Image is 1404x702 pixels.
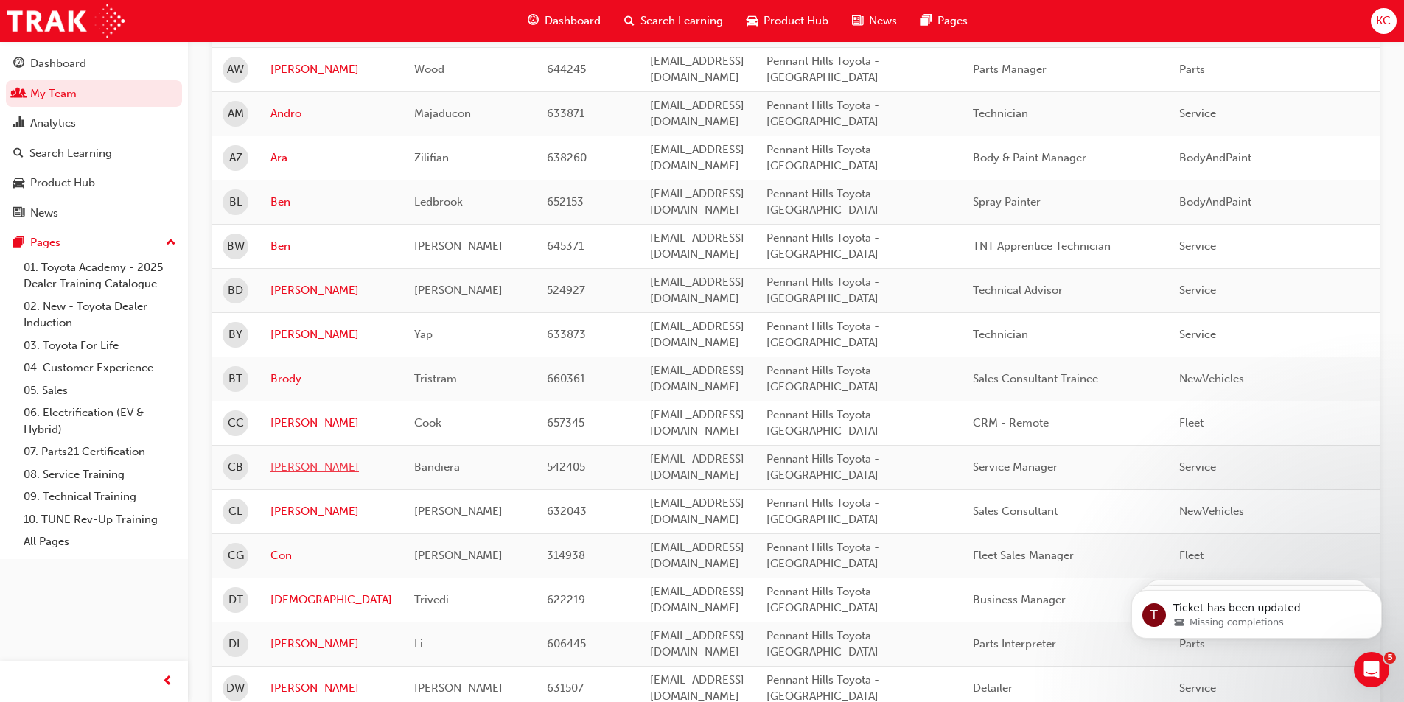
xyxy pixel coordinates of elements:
[18,379,182,402] a: 05. Sales
[414,460,460,474] span: Bandiera
[612,6,735,36] a: search-iconSearch Learning
[270,61,392,78] a: [PERSON_NAME]
[547,549,585,562] span: 314938
[162,673,173,691] span: prev-icon
[6,110,182,137] a: Analytics
[226,680,245,697] span: DW
[766,231,879,262] span: Pennant Hills Toyota - [GEOGRAPHIC_DATA]
[414,416,441,429] span: Cook
[650,452,744,482] span: [EMAIL_ADDRESS][DOMAIN_NAME]
[766,541,879,571] span: Pennant Hills Toyota - [GEOGRAPHIC_DATA]
[650,364,744,394] span: [EMAIL_ADDRESS][DOMAIN_NAME]
[973,107,1028,120] span: Technician
[650,187,744,217] span: [EMAIL_ADDRESS][DOMAIN_NAME]
[650,275,744,306] span: [EMAIL_ADDRESS][DOMAIN_NAME]
[228,547,244,564] span: CG
[1179,372,1244,385] span: NewVehicles
[1179,151,1251,164] span: BodyAndPaint
[909,6,979,36] a: pages-iconPages
[547,328,586,341] span: 633873
[270,105,392,122] a: Andro
[624,12,635,30] span: search-icon
[270,547,392,564] a: Con
[13,57,24,71] span: guage-icon
[735,6,840,36] a: car-iconProduct Hub
[414,505,503,518] span: [PERSON_NAME]
[228,105,244,122] span: AM
[13,147,24,161] span: search-icon
[764,13,828,29] span: Product Hub
[229,194,242,211] span: BL
[547,151,587,164] span: 638260
[228,459,243,476] span: CB
[414,372,457,385] span: Tristram
[30,55,86,72] div: Dashboard
[414,637,423,650] span: Li
[1179,505,1244,518] span: NewVehicles
[973,549,1074,562] span: Fleet Sales Manager
[6,47,182,229] button: DashboardMy TeamAnalyticsSearch LearningProduct HubNews
[414,681,503,695] span: [PERSON_NAME]
[228,282,243,299] span: BD
[1179,416,1204,429] span: Fleet
[528,12,539,30] span: guage-icon
[6,229,182,256] button: Pages
[766,496,879,527] span: Pennant Hills Toyota - [GEOGRAPHIC_DATA]
[547,63,586,76] span: 644245
[30,175,95,192] div: Product Hub
[1179,63,1205,76] span: Parts
[650,585,744,615] span: [EMAIL_ADDRESS][DOMAIN_NAME]
[650,496,744,527] span: [EMAIL_ADDRESS][DOMAIN_NAME]
[766,364,879,394] span: Pennant Hills Toyota - [GEOGRAPHIC_DATA]
[18,256,182,295] a: 01. Toyota Academy - 2025 Dealer Training Catalogue
[1109,559,1404,662] iframe: Intercom notifications message
[973,637,1056,650] span: Parts Interpreter
[973,372,1098,385] span: Sales Consultant Trainee
[13,88,24,101] span: people-icon
[7,4,125,38] a: Trak
[1179,549,1204,562] span: Fleet
[547,681,584,695] span: 631507
[414,63,444,76] span: Wood
[766,585,879,615] span: Pennant Hills Toyota - [GEOGRAPHIC_DATA]
[414,239,503,253] span: [PERSON_NAME]
[973,593,1066,606] span: Business Manager
[547,505,587,518] span: 632043
[166,234,176,253] span: up-icon
[1179,328,1216,341] span: Service
[414,151,449,164] span: Zilifian
[1384,652,1396,664] span: 5
[270,371,392,387] a: Brody
[973,151,1086,164] span: Body & Paint Manager
[766,452,879,482] span: Pennant Hills Toyota - [GEOGRAPHIC_DATA]
[18,508,182,531] a: 10. TUNE Rev-Up Training
[547,284,585,297] span: 524927
[766,55,879,85] span: Pennant Hills Toyota - [GEOGRAPHIC_DATA]
[270,238,392,255] a: Ben
[228,371,242,387] span: BT
[414,593,449,606] span: Trivedi
[229,150,242,166] span: AZ
[650,541,744,571] span: [EMAIL_ADDRESS][DOMAIN_NAME]
[1376,13,1391,29] span: KC
[414,549,503,562] span: [PERSON_NAME]
[13,117,24,130] span: chart-icon
[973,505,1058,518] span: Sales Consultant
[18,440,182,463] a: 07. Parts21 Certification
[1179,195,1251,208] span: BodyAndPaint
[227,238,245,255] span: BW
[270,415,392,432] a: [PERSON_NAME]
[18,357,182,379] a: 04. Customer Experience
[1179,460,1216,474] span: Service
[228,592,243,608] span: DT
[18,334,182,357] a: 03. Toyota For Life
[1371,8,1397,34] button: KC
[18,401,182,440] a: 06. Electrification (EV & Hybrid)
[766,143,879,173] span: Pennant Hills Toyota - [GEOGRAPHIC_DATA]
[869,13,897,29] span: News
[547,107,584,120] span: 633871
[766,629,879,659] span: Pennant Hills Toyota - [GEOGRAPHIC_DATA]
[973,416,1049,429] span: CRM - Remote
